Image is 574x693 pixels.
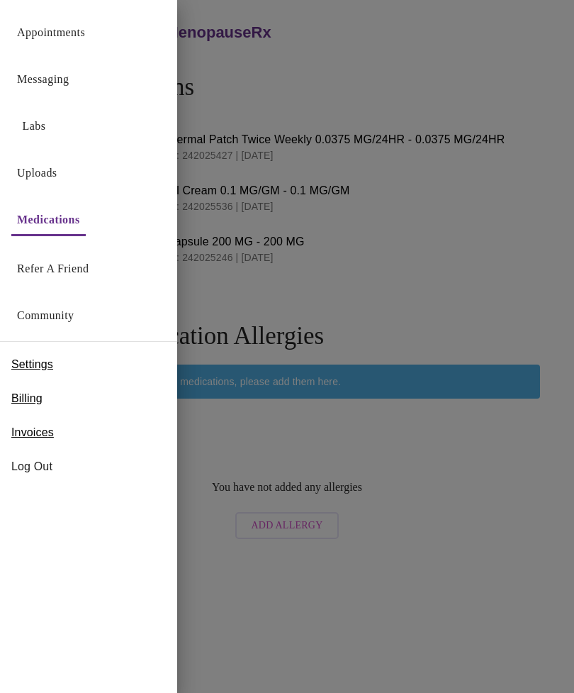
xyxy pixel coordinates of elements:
[11,301,80,330] button: Community
[17,210,80,230] a: Medications
[17,23,85,43] a: Appointments
[11,421,54,444] a: Invoices
[17,70,69,89] a: Messaging
[11,255,95,283] button: Refer a Friend
[11,18,91,47] button: Appointments
[11,206,86,236] button: Medications
[11,65,74,94] button: Messaging
[17,306,74,326] a: Community
[11,387,43,410] a: Billing
[17,163,57,183] a: Uploads
[23,116,46,136] a: Labs
[11,390,43,407] span: Billing
[11,424,54,441] span: Invoices
[11,353,53,376] a: Settings
[11,458,166,475] span: Log Out
[17,259,89,279] a: Refer a Friend
[11,159,63,187] button: Uploads
[11,112,57,140] button: Labs
[11,356,53,373] span: Settings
